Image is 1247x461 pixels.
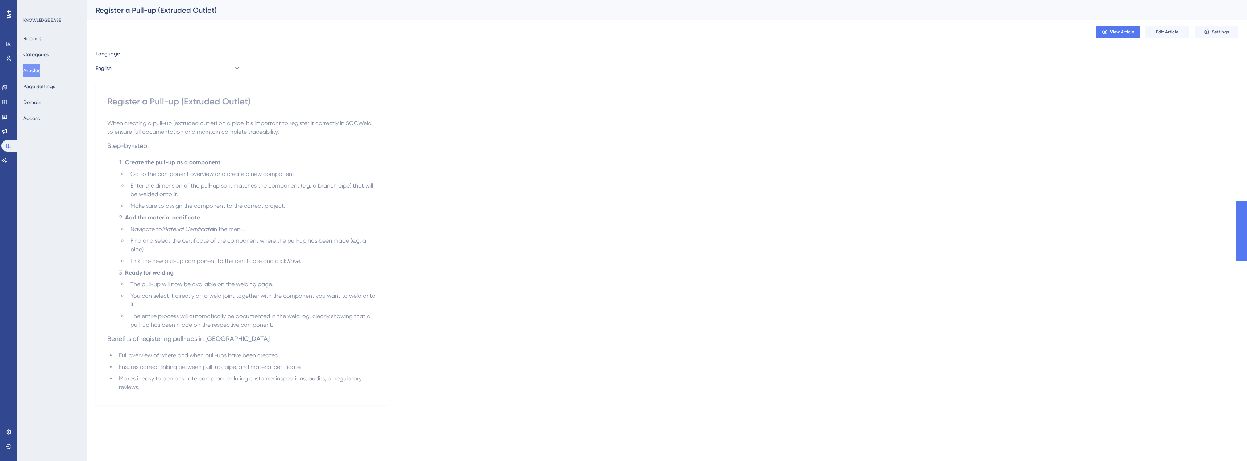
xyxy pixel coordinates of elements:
button: Page Settings [23,80,55,93]
button: Edit Article [1145,26,1189,38]
span: Go to the component overview and create a new component. [130,170,296,177]
button: View Article [1096,26,1140,38]
span: Step-by-step: [107,142,149,149]
button: Domain [23,96,41,109]
span: English [96,64,112,73]
button: Reports [23,32,41,45]
strong: Ready for welding [125,269,174,276]
span: Makes it easy to demonstrate compliance during customer inspections, audits, or regulatory reviews. [119,375,363,391]
button: English [96,61,241,75]
button: Settings [1195,26,1238,38]
button: Articles [23,64,40,77]
span: View Article [1110,29,1134,35]
div: Register a Pull-up (Extruded Outlet) [96,5,1220,15]
span: in the menu. [213,226,245,232]
span: Enter the dimension of the pull-up so it matches the component (e.g. a branch pipe) that will be ... [130,182,374,198]
strong: Create the pull-up as a component [125,159,220,166]
span: Link the new pull-up component to the certificate and click [130,258,287,264]
button: Categories [23,48,49,61]
span: Language [96,49,120,58]
span: The entire process will automatically be documented in the weld log, clearly showing that a pull-... [130,313,372,328]
span: Benefits of registering pull-ups in [GEOGRAPHIC_DATA] [107,335,270,342]
iframe: UserGuiding AI Assistant Launcher [1217,432,1238,454]
span: Settings [1212,29,1229,35]
span: Full overview of where and when pull-ups have been created. [119,352,280,359]
span: Make sure to assign the component to the correct project. [130,202,285,209]
span: Ensures correct linking between pull-up, pipe, and material certificate. [119,363,302,370]
span: . [300,258,301,264]
div: KNOWLEDGE BASE [23,17,61,23]
em: Save [287,258,300,264]
span: Find and select the certificate of the component where the pull-up has been made (e.g. a pipe). [130,237,368,253]
span: Edit Article [1156,29,1178,35]
em: Material Certificate [162,226,213,232]
button: Access [23,112,40,125]
span: Navigate to [130,226,162,232]
span: You can select it directly on a weld joint together with the component you want to weld onto it. [130,292,377,308]
div: Register a Pull-up (Extruded Outlet) [107,96,377,107]
strong: Add the material certificate [125,214,200,221]
span: When creating a pull-up (extruded outlet) on a pipe, it’s important to register it correctly in S... [107,120,373,135]
span: The pull-up will now be available on the welding page. [130,281,273,288]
